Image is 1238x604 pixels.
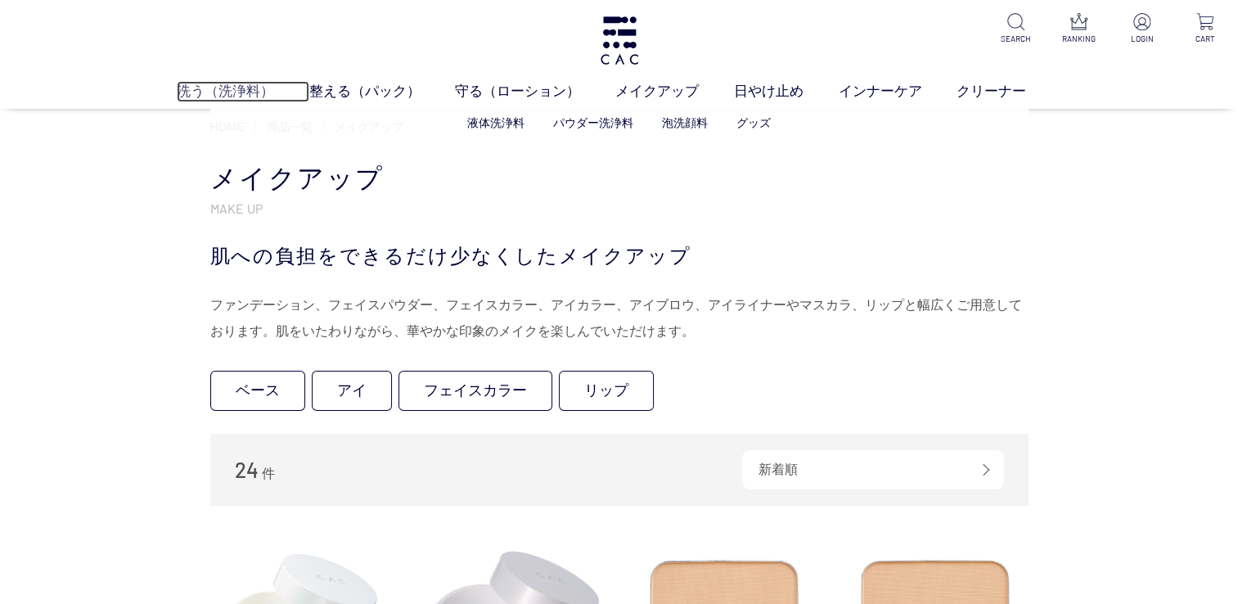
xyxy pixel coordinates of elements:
[455,81,615,102] a: 守る（ローション）
[559,371,654,411] a: リップ
[210,292,1029,345] div: ファンデーション、フェイスパウダー、フェイスカラー、アイカラー、アイブロウ、アイライナーやマスカラ、リップと幅広くご用意しております。肌をいたわりながら、華やかな印象のメイクを楽しんでいただけます。
[662,116,708,129] a: 泡洗顔料
[309,81,456,102] a: 整える（パック）
[1185,33,1225,45] p: CART
[615,81,734,102] a: メイクアップ
[210,200,1029,217] p: MAKE UP
[1185,13,1225,45] a: CART
[262,467,275,480] span: 件
[210,371,305,411] a: ベース
[553,116,633,129] a: パウダー洗浄料
[839,81,957,102] a: インナーケア
[467,116,524,129] a: 液体洗浄料
[1059,13,1099,45] a: RANKING
[398,371,552,411] a: フェイスカラー
[1122,33,1162,45] p: LOGIN
[996,13,1036,45] a: SEARCH
[1059,33,1099,45] p: RANKING
[742,450,1004,489] div: 新着順
[736,116,771,129] a: グッズ
[177,81,309,102] a: 洗う（洗浄料）
[957,81,1061,102] a: クリーナー
[235,457,259,482] span: 24
[996,33,1036,45] p: SEARCH
[598,16,641,65] img: logo
[1122,13,1162,45] a: LOGIN
[734,81,839,102] a: 日やけ止め
[312,371,392,411] a: アイ
[210,241,1029,271] div: 肌への負担をできるだけ少なくしたメイクアップ
[210,161,1029,196] h1: メイクアップ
